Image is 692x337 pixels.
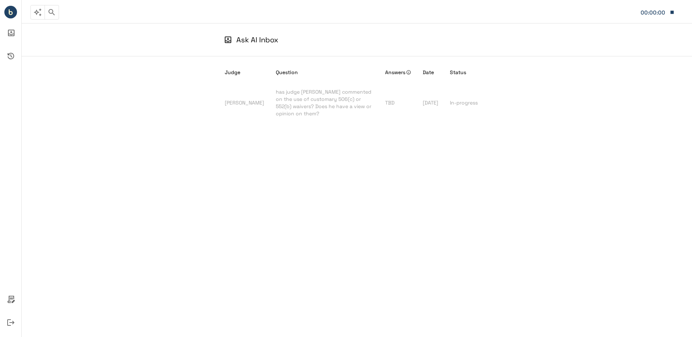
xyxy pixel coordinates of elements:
span: Answers [385,68,411,77]
div: Matter: 107868.0001 [641,8,666,17]
th: Question [270,62,379,82]
th: Judge [225,62,270,82]
p: Ask AI Inbox [236,34,278,45]
td: [PERSON_NAME] [225,82,270,123]
th: Date [417,62,444,82]
td: TBD [379,82,417,123]
th: Status [444,62,484,82]
svg: Ask AI analyzed and summarized answers from this many transcripts. [406,70,411,75]
td: In-progress [444,82,484,123]
td: [DATE] [417,82,444,123]
span: Depth: Quick [276,89,371,117]
button: Matter: 107868.0001 [637,5,678,20]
